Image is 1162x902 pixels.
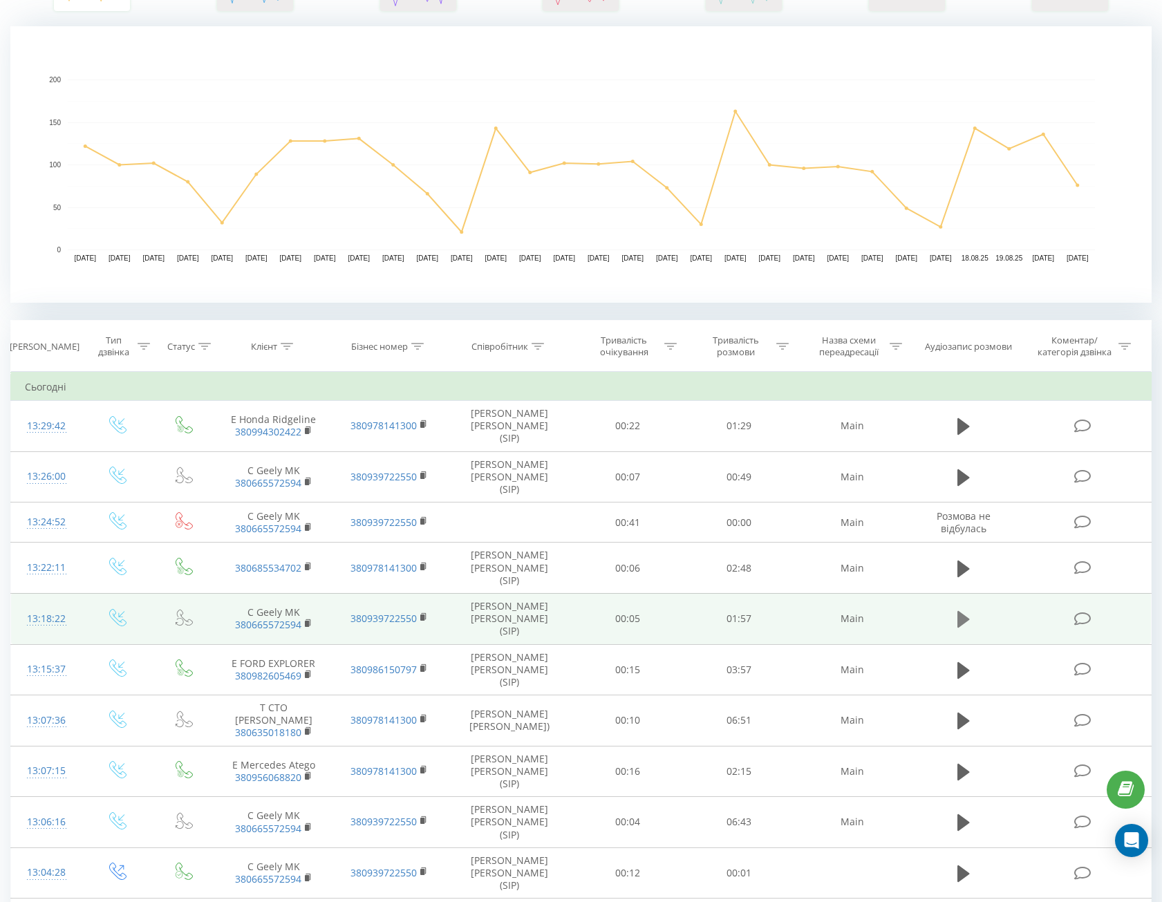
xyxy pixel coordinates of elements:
div: Коментар/категорія дзвінка [1034,335,1115,358]
text: [DATE] [143,254,165,262]
td: Main [794,695,910,746]
text: [DATE] [177,254,199,262]
div: Тривалість очікування [587,335,661,358]
a: 380665572594 [235,618,301,631]
div: 13:06:16 [25,809,68,836]
a: 380665572594 [235,476,301,489]
a: 380982605469 [235,669,301,682]
td: Е Mercedes Atego [216,746,332,797]
div: 13:24:52 [25,509,68,536]
td: С Geely MK [216,797,332,848]
text: [DATE] [109,254,131,262]
td: 00:01 [683,847,794,899]
text: 19.08.25 [995,254,1022,262]
text: 100 [49,161,61,169]
text: [DATE] [691,254,713,262]
div: 13:29:42 [25,413,68,440]
td: Т СТО [PERSON_NAME] [216,695,332,746]
div: 13:04:28 [25,859,68,886]
td: 00:06 [572,543,683,594]
div: 13:18:22 [25,605,68,632]
a: 380939722550 [350,866,417,879]
a: 380665572594 [235,872,301,885]
div: [PERSON_NAME] [10,341,79,353]
td: 02:48 [683,543,794,594]
div: 13:26:00 [25,463,68,490]
text: [DATE] [245,254,268,262]
td: Main [794,797,910,848]
td: 00:41 [572,502,683,543]
td: Main [794,401,910,452]
span: Розмова не відбулась [937,509,991,535]
div: 13:07:36 [25,707,68,734]
a: 380978141300 [350,713,417,726]
div: Клієнт [251,341,277,353]
div: Бізнес номер [351,341,408,353]
div: Співробітник [471,341,528,353]
div: Аудіозапис розмови [925,341,1012,353]
svg: A chart. [10,26,1152,303]
td: 00:49 [683,451,794,502]
td: 00:12 [572,847,683,899]
text: 150 [49,119,61,126]
div: Тип дзвінка [94,335,133,358]
td: 00:07 [572,451,683,502]
text: [DATE] [896,254,918,262]
text: [DATE] [793,254,815,262]
text: [DATE] [451,254,473,262]
text: [DATE] [724,254,747,262]
text: [DATE] [417,254,439,262]
a: 380978141300 [350,419,417,432]
td: [PERSON_NAME] [PERSON_NAME] (SIP) [447,451,572,502]
text: [DATE] [554,254,576,262]
td: Е Honda Ridgeline [216,401,332,452]
td: [PERSON_NAME] [PERSON_NAME] (SIP) [447,644,572,695]
td: 01:29 [683,401,794,452]
div: 13:22:11 [25,554,68,581]
td: [PERSON_NAME] [PERSON_NAME] (SIP) [447,543,572,594]
td: Main [794,644,910,695]
td: С Geely MK [216,847,332,899]
td: [PERSON_NAME] [PERSON_NAME] (SIP) [447,797,572,848]
a: 380986150797 [350,663,417,676]
td: [PERSON_NAME] [PERSON_NAME] (SIP) [447,593,572,644]
td: Main [794,502,910,543]
td: 06:51 [683,695,794,746]
text: [DATE] [622,254,644,262]
a: 380939722550 [350,612,417,625]
td: 00:16 [572,746,683,797]
a: 380665572594 [235,822,301,835]
a: 380665572594 [235,522,301,535]
td: Сьогодні [11,373,1152,401]
text: [DATE] [485,254,507,262]
td: [PERSON_NAME] [PERSON_NAME] (SIP) [447,847,572,899]
text: [DATE] [382,254,404,262]
td: 00:05 [572,593,683,644]
td: 03:57 [683,644,794,695]
td: [PERSON_NAME] [PERSON_NAME] (SIP) [447,401,572,452]
td: [PERSON_NAME] [PERSON_NAME]) [447,695,572,746]
td: 00:15 [572,644,683,695]
td: 00:22 [572,401,683,452]
text: [DATE] [519,254,541,262]
text: [DATE] [930,254,952,262]
text: 18.08.25 [962,254,988,262]
a: 380939722550 [350,470,417,483]
text: [DATE] [588,254,610,262]
div: Open Intercom Messenger [1115,824,1148,857]
td: [PERSON_NAME] [PERSON_NAME] (SIP) [447,746,572,797]
text: [DATE] [759,254,781,262]
a: 380994302422 [235,425,301,438]
td: 06:43 [683,797,794,848]
div: 13:15:37 [25,656,68,683]
text: [DATE] [1033,254,1055,262]
a: 380978141300 [350,764,417,778]
a: 380956068820 [235,771,301,784]
td: С Geely MK [216,593,332,644]
td: Main [794,543,910,594]
td: Main [794,451,910,502]
text: [DATE] [280,254,302,262]
td: 00:10 [572,695,683,746]
text: [DATE] [212,254,234,262]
